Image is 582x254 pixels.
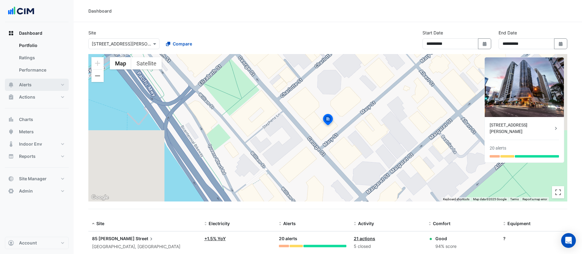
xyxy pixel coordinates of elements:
span: Site [96,221,104,226]
span: Site Manager [19,176,47,182]
span: Electricity [209,221,230,226]
div: Dashboard [5,39,69,79]
a: Report a map error [522,197,547,201]
span: Actions [19,94,35,100]
app-icon: Admin [8,188,14,194]
button: Compare [162,38,196,49]
div: 5 closed [354,243,421,250]
div: 20 alerts [279,235,346,242]
button: Charts [5,113,69,126]
span: Map data ©2025 Google [473,197,507,201]
button: Meters [5,126,69,138]
span: Indoor Env [19,141,42,147]
app-icon: Meters [8,129,14,135]
span: Charts [19,116,33,123]
a: Portfolio [14,39,69,52]
div: 20 alerts [490,145,506,151]
app-icon: Alerts [8,82,14,88]
app-icon: Indoor Env [8,141,14,147]
label: End Date [499,29,517,36]
span: Comfort [433,221,450,226]
button: Actions [5,91,69,103]
a: Terms (opens in new tab) [510,197,519,201]
app-icon: Charts [8,116,14,123]
span: Activity [358,221,374,226]
div: ? [503,235,571,242]
button: Site Manager [5,173,69,185]
a: Ratings [14,52,69,64]
fa-icon: Select Date [482,41,488,46]
button: Zoom out [91,70,104,82]
a: Performance [14,64,69,76]
img: site-pin-selected.svg [321,113,335,128]
div: Open Intercom Messenger [561,233,576,248]
span: Alerts [19,82,32,88]
button: Admin [5,185,69,197]
img: Company Logo [7,5,35,17]
button: Indoor Env [5,138,69,150]
img: Google [90,193,110,201]
button: Show street map [110,57,131,69]
span: Reports [19,153,36,159]
a: Open this area in Google Maps (opens a new window) [90,193,110,201]
span: Account [19,240,37,246]
a: +1.5% YoY [204,236,226,241]
img: 85 George Street [485,57,564,117]
span: Street [136,235,154,242]
span: Admin [19,188,33,194]
button: Toggle fullscreen view [552,186,564,198]
span: 85 [PERSON_NAME] [92,236,135,241]
app-icon: Dashboard [8,30,14,36]
div: Dashboard [88,8,112,14]
div: [GEOGRAPHIC_DATA], [GEOGRAPHIC_DATA] [92,243,197,250]
label: Start Date [422,29,443,36]
button: Dashboard [5,27,69,39]
div: Good [435,235,457,242]
span: Equipment [507,221,530,226]
app-icon: Actions [8,94,14,100]
app-icon: Reports [8,153,14,159]
span: Meters [19,129,34,135]
button: Keyboard shortcuts [443,197,469,201]
label: Site [88,29,96,36]
span: Alerts [283,221,296,226]
span: Dashboard [19,30,42,36]
app-icon: Site Manager [8,176,14,182]
fa-icon: Select Date [558,41,564,46]
button: Account [5,237,69,249]
button: Zoom in [91,57,104,69]
button: Show satellite imagery [131,57,162,69]
button: Reports [5,150,69,162]
div: 94% score [435,243,457,250]
span: Compare [173,41,192,47]
button: Alerts [5,79,69,91]
a: 21 actions [354,236,375,241]
div: [STREET_ADDRESS][PERSON_NAME] [490,122,553,135]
